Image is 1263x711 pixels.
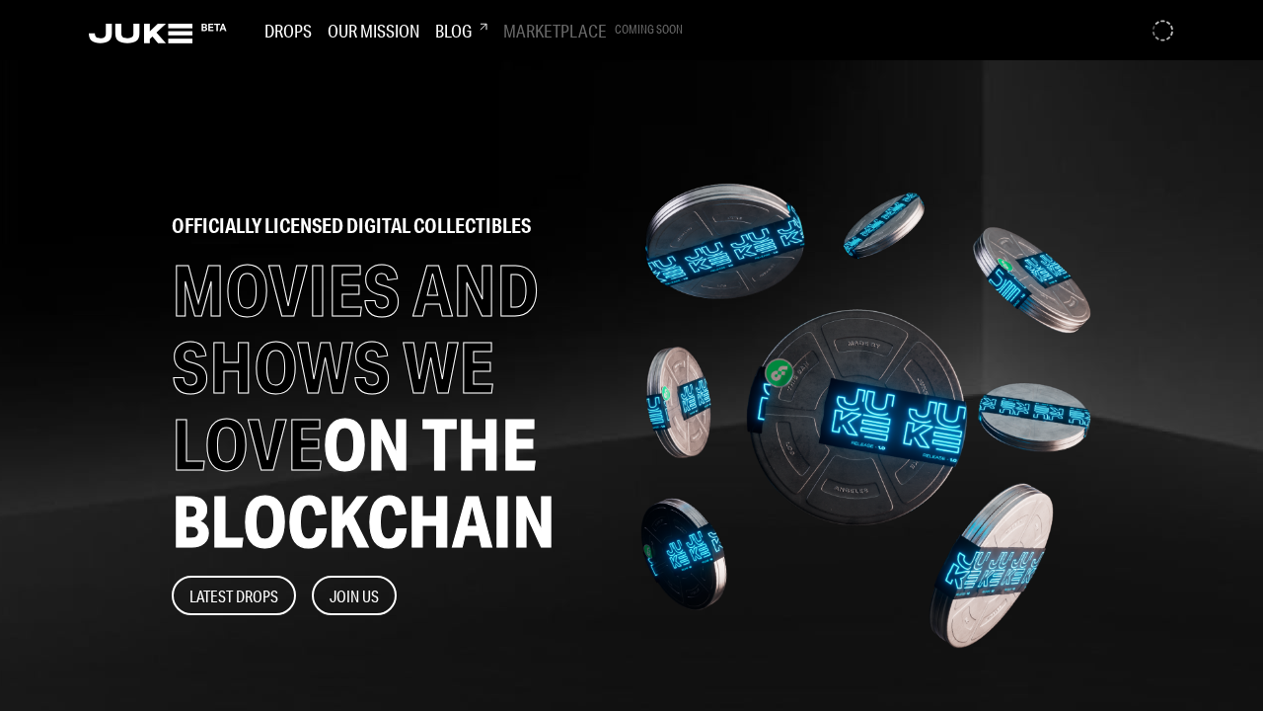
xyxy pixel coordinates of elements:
button: Join Us [312,576,397,615]
h3: Blog [435,20,487,41]
h3: Our Mission [328,20,419,41]
h3: Drops [264,20,312,41]
button: Latest Drops [172,576,296,615]
h1: MOVIES AND SHOWS WE LOVE [172,252,603,560]
h2: officially licensed digital collectibles [172,216,603,236]
span: ON THE BLOCKCHAIN [172,401,556,564]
